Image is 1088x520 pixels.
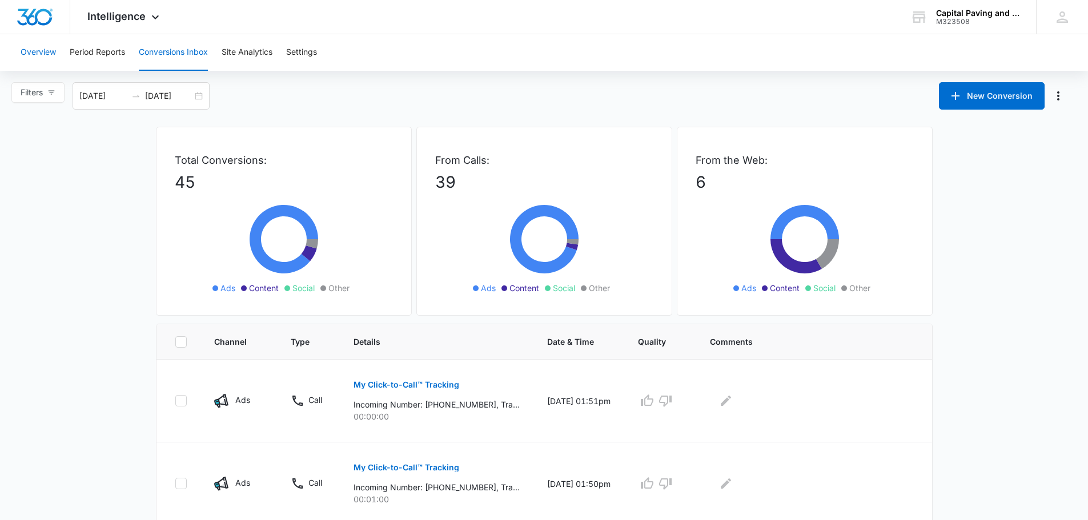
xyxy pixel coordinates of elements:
span: Details [354,336,503,348]
span: Social [292,282,315,294]
p: From the Web: [696,152,914,168]
p: 00:01:00 [354,493,520,505]
button: Settings [286,34,317,71]
span: Ads [220,282,235,294]
button: Edit Comments [717,392,735,410]
span: Social [553,282,575,294]
button: Period Reports [70,34,125,71]
button: New Conversion [939,82,1045,110]
div: account id [936,18,1019,26]
button: Manage Numbers [1049,87,1067,105]
span: Type [291,336,310,348]
p: 45 [175,170,393,194]
p: Ads [235,477,250,489]
span: Ads [741,282,756,294]
input: End date [145,90,192,102]
p: 39 [435,170,653,194]
button: Conversions Inbox [139,34,208,71]
span: swap-right [131,91,140,100]
p: My Click-to-Call™ Tracking [354,381,459,389]
p: Incoming Number: [PHONE_NUMBER], Tracking Number: [PHONE_NUMBER], Ring To: [PHONE_NUMBER], Caller... [354,481,520,493]
span: Comments [710,336,897,348]
p: My Click-to-Call™ Tracking [354,463,459,471]
span: to [131,91,140,100]
span: Date & Time [547,336,594,348]
span: Content [509,282,539,294]
p: 00:00:00 [354,410,520,422]
button: Overview [21,34,56,71]
span: Other [589,282,610,294]
span: Other [849,282,870,294]
button: My Click-to-Call™ Tracking [354,454,459,481]
span: Content [770,282,800,294]
span: Intelligence [87,10,146,22]
span: Quality [638,336,666,348]
span: Content [249,282,279,294]
p: Total Conversions: [175,152,393,168]
span: Social [813,282,836,294]
button: Edit Comments [717,474,735,493]
p: From Calls: [435,152,653,168]
p: Incoming Number: [PHONE_NUMBER], Tracking Number: [PHONE_NUMBER], Ring To: [PHONE_NUMBER], Caller... [354,398,520,410]
input: Start date [79,90,127,102]
button: My Click-to-Call™ Tracking [354,371,459,398]
span: Filters [21,86,43,99]
span: Channel [214,336,247,348]
div: account name [936,9,1019,18]
p: 6 [696,170,914,194]
p: Ads [235,394,250,406]
p: Call [308,394,322,406]
span: Ads [481,282,496,294]
span: Other [328,282,350,294]
td: [DATE] 01:51pm [533,360,624,442]
p: Call [308,477,322,489]
button: Filters [11,82,65,103]
button: Site Analytics [222,34,272,71]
